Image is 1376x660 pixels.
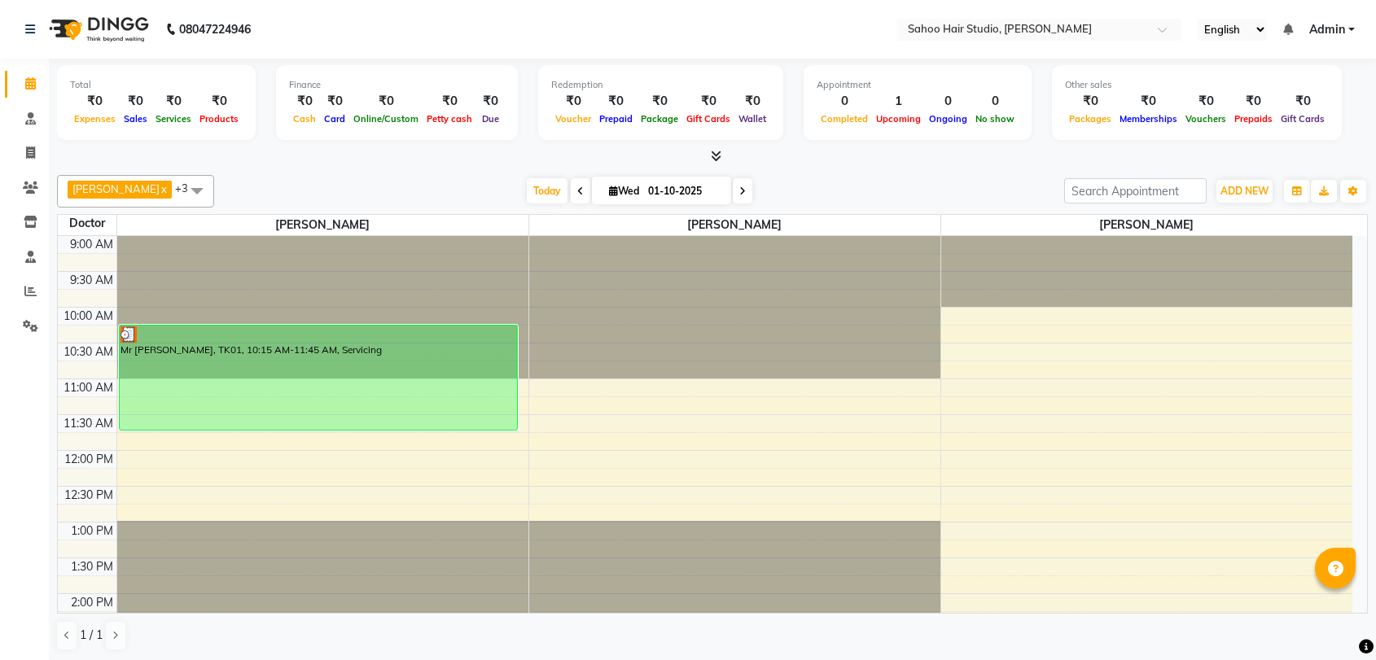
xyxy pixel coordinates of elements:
div: Redemption [551,78,770,92]
span: Due [478,113,503,125]
div: ₹0 [1181,92,1230,111]
div: ₹0 [682,92,734,111]
div: ₹0 [1065,92,1115,111]
div: Total [70,78,243,92]
span: +3 [175,181,200,195]
div: ₹0 [423,92,476,111]
img: logo [42,7,153,52]
div: 10:00 AM [60,308,116,325]
span: [PERSON_NAME] [72,182,160,195]
div: 0 [971,92,1019,111]
div: 11:30 AM [60,415,116,432]
div: ₹0 [734,92,770,111]
span: Prepaids [1230,113,1277,125]
div: ₹0 [551,92,595,111]
span: Voucher [551,113,595,125]
input: Search Appointment [1064,178,1207,203]
span: Gift Cards [682,113,734,125]
span: Memberships [1115,113,1181,125]
div: 1:30 PM [68,558,116,575]
div: 1 [872,92,925,111]
div: ₹0 [595,92,637,111]
div: ₹0 [151,92,195,111]
div: 9:30 AM [67,272,116,289]
span: Online/Custom [349,113,423,125]
input: 2025-10-01 [643,179,725,203]
span: Admin [1309,21,1345,38]
span: [PERSON_NAME] [529,215,940,235]
a: x [160,182,167,195]
div: 0 [925,92,971,111]
span: Card [320,113,349,125]
div: ₹0 [1115,92,1181,111]
span: Wed [605,185,643,197]
iframe: chat widget [1308,595,1360,644]
span: 1 / 1 [80,627,103,644]
button: ADD NEW [1216,180,1273,203]
div: 11:00 AM [60,379,116,396]
span: Packages [1065,113,1115,125]
div: Finance [289,78,505,92]
div: ₹0 [637,92,682,111]
span: Expenses [70,113,120,125]
div: Mr [PERSON_NAME], TK01, 10:15 AM-11:45 AM, Servicing [120,326,517,430]
div: 9:00 AM [67,236,116,253]
span: Petty cash [423,113,476,125]
span: ADD NEW [1220,185,1269,197]
div: 1:00 PM [68,522,116,540]
div: ₹0 [120,92,151,111]
div: 12:30 PM [61,487,116,504]
div: 12:00 PM [61,451,116,468]
span: Wallet [734,113,770,125]
span: Upcoming [872,113,925,125]
span: Sales [120,113,151,125]
span: No show [971,113,1019,125]
div: ₹0 [1230,92,1277,111]
div: ₹0 [1277,92,1329,111]
span: Prepaid [595,113,637,125]
div: Appointment [817,78,1019,92]
span: [PERSON_NAME] [941,215,1353,235]
div: ₹0 [349,92,423,111]
span: Gift Cards [1277,113,1329,125]
div: Other sales [1065,78,1329,92]
div: ₹0 [195,92,243,111]
div: 0 [817,92,872,111]
span: Services [151,113,195,125]
span: Today [527,178,567,203]
div: ₹0 [70,92,120,111]
div: Doctor [58,215,116,232]
div: ₹0 [289,92,320,111]
b: 08047224946 [179,7,251,52]
div: 2:00 PM [68,594,116,611]
div: 10:30 AM [60,343,116,361]
span: [PERSON_NAME] [117,215,528,235]
span: Completed [817,113,872,125]
span: Cash [289,113,320,125]
div: ₹0 [320,92,349,111]
div: ₹0 [476,92,505,111]
span: Ongoing [925,113,971,125]
span: Package [637,113,682,125]
span: Products [195,113,243,125]
span: Vouchers [1181,113,1230,125]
